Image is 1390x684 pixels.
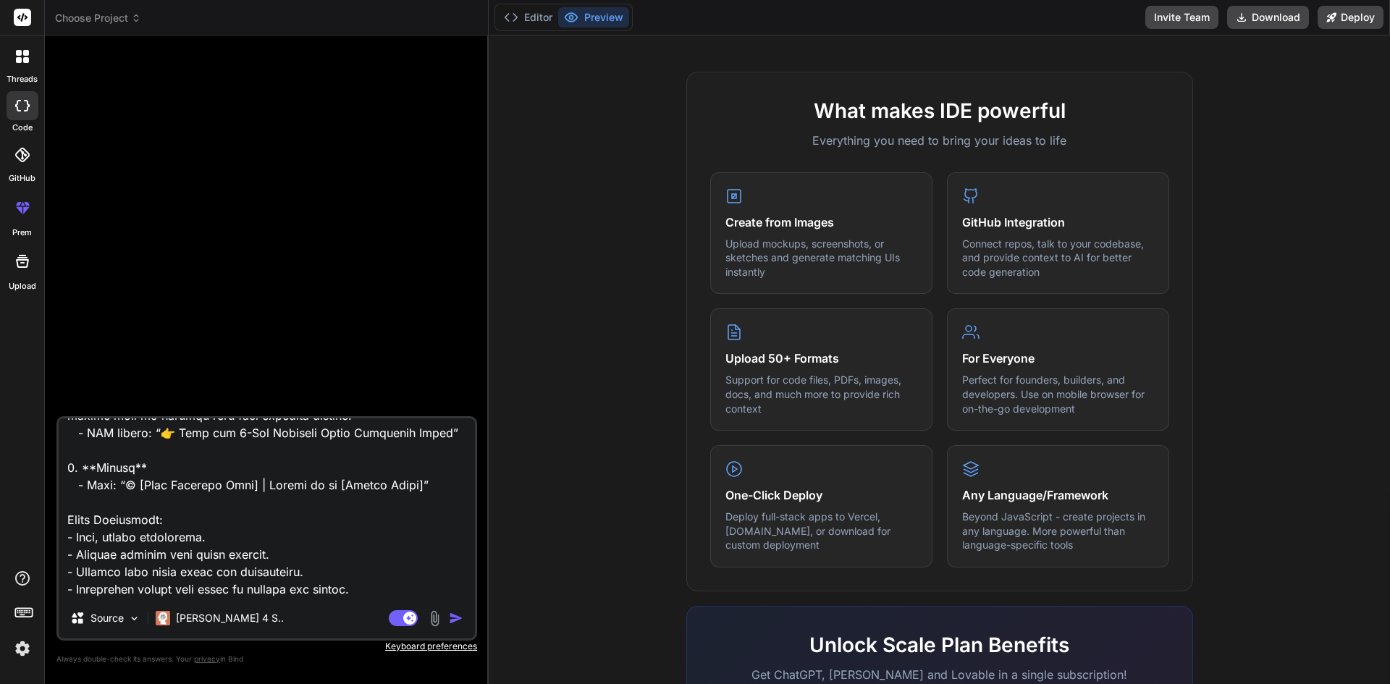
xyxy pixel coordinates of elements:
[426,610,443,627] img: attachment
[710,96,1169,126] h2: What makes IDE powerful
[962,237,1154,279] p: Connect repos, talk to your codebase, and provide context to AI for better code generation
[156,611,170,625] img: Claude 4 Sonnet
[725,350,917,367] h4: Upload 50+ Formats
[9,280,36,292] label: Upload
[56,652,477,666] p: Always double-check its answers. Your in Bind
[725,214,917,231] h4: Create from Images
[498,7,558,28] button: Editor
[962,373,1154,415] p: Perfect for founders, builders, and developers. Use on mobile browser for on-the-go development
[710,630,1169,660] h2: Unlock Scale Plan Benefits
[59,418,475,598] textarea: Lorem i dolors, ametco-adipisci elitsed doei tem in **0-Utl Etdolore Magna Aliquaeni** admin VENI...
[725,486,917,504] h4: One-Click Deploy
[194,654,220,663] span: privacy
[12,122,33,134] label: code
[962,486,1154,504] h4: Any Language/Framework
[449,611,463,625] img: icon
[1318,6,1383,29] button: Deploy
[90,611,124,625] p: Source
[1145,6,1218,29] button: Invite Team
[1227,6,1309,29] button: Download
[710,132,1169,149] p: Everything you need to bring your ideas to life
[558,7,629,28] button: Preview
[9,172,35,185] label: GitHub
[962,350,1154,367] h4: For Everyone
[725,237,917,279] p: Upload mockups, screenshots, or sketches and generate matching UIs instantly
[176,611,284,625] p: [PERSON_NAME] 4 S..
[962,214,1154,231] h4: GitHub Integration
[725,510,917,552] p: Deploy full-stack apps to Vercel, [DOMAIN_NAME], or download for custom deployment
[55,11,141,25] span: Choose Project
[12,227,32,239] label: prem
[128,612,140,625] img: Pick Models
[710,666,1169,683] p: Get ChatGPT, [PERSON_NAME] and Lovable in a single subscription!
[7,73,38,85] label: threads
[962,510,1154,552] p: Beyond JavaScript - create projects in any language. More powerful than language-specific tools
[56,641,477,652] p: Keyboard preferences
[10,636,35,661] img: settings
[725,373,917,415] p: Support for code files, PDFs, images, docs, and much more to provide rich context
